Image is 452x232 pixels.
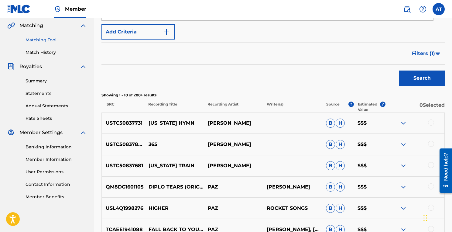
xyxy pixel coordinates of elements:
[403,5,411,13] img: search
[326,204,335,213] span: B
[26,156,87,163] a: Member Information
[400,119,407,127] img: expand
[380,102,385,107] span: ?
[19,129,63,136] span: Member Settings
[26,90,87,97] a: Statements
[358,102,380,113] p: Estimated Value
[204,141,263,148] p: [PERSON_NAME]
[354,162,385,169] p: $$$
[7,63,15,70] img: Royalties
[204,205,263,212] p: PAZ
[65,5,86,12] span: Member
[326,102,340,113] p: Source
[408,46,445,61] button: Filters (1)
[26,181,87,188] a: Contact Information
[336,182,345,192] span: H
[400,183,407,191] img: expand
[336,161,345,170] span: H
[204,102,263,113] p: Recording Artist
[144,102,204,113] p: Recording Title
[326,140,335,149] span: B
[204,183,263,191] p: PAZ
[354,183,385,191] p: $$$
[263,183,322,191] p: [PERSON_NAME]
[433,3,445,15] div: User Menu
[336,140,345,149] span: H
[326,182,335,192] span: B
[101,24,175,40] button: Add Criteria
[102,119,144,127] p: USTC50837731
[26,78,87,84] a: Summary
[26,115,87,122] a: Rate Sheets
[102,183,144,191] p: QM8DG1601105
[336,119,345,128] span: H
[326,119,335,128] span: B
[54,5,61,13] img: Top Rightsholder
[326,161,335,170] span: B
[348,102,354,107] span: ?
[204,162,263,169] p: [PERSON_NAME]
[417,3,429,15] div: Help
[263,102,322,113] p: Writer(s)
[400,205,407,212] img: expand
[7,129,15,136] img: Member Settings
[101,102,144,113] p: ISRC
[435,146,452,195] iframe: Resource Center
[80,63,87,70] img: expand
[26,194,87,200] a: Member Benefits
[422,203,452,232] iframe: Chat Widget
[163,28,170,36] img: 9d2ae6d4665cec9f34b9.svg
[399,71,445,86] button: Search
[423,209,427,227] div: Drag
[144,205,204,212] p: HIGHER
[7,5,31,13] img: MLC Logo
[26,37,87,43] a: Matching Tool
[80,22,87,29] img: expand
[354,205,385,212] p: $$$
[26,144,87,150] a: Banking Information
[101,92,445,98] p: Showing 1 - 10 of 200+ results
[354,119,385,127] p: $$$
[26,169,87,175] a: User Permissions
[412,50,435,57] span: Filters ( 1 )
[102,162,144,169] p: USTC50837681
[19,22,43,29] span: Matching
[144,141,204,148] p: 365
[19,63,42,70] span: Royalties
[144,183,204,191] p: DIPLO TEARS (ORIGINAL MIX)
[144,119,204,127] p: [US_STATE] HYMN
[400,162,407,169] img: expand
[336,204,345,213] span: H
[26,103,87,109] a: Annual Statements
[7,22,15,29] img: Matching
[102,141,144,148] p: USTC50837840
[26,49,87,56] a: Match History
[354,141,385,148] p: $$$
[401,3,413,15] a: Public Search
[385,102,445,113] p: 0 Selected
[400,141,407,148] img: expand
[263,205,322,212] p: ROCKET SONGS
[102,205,144,212] p: USL4Q1998276
[204,119,263,127] p: [PERSON_NAME]
[144,162,204,169] p: [US_STATE] TRAIN
[435,52,440,55] img: filter
[419,5,426,13] img: help
[80,129,87,136] img: expand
